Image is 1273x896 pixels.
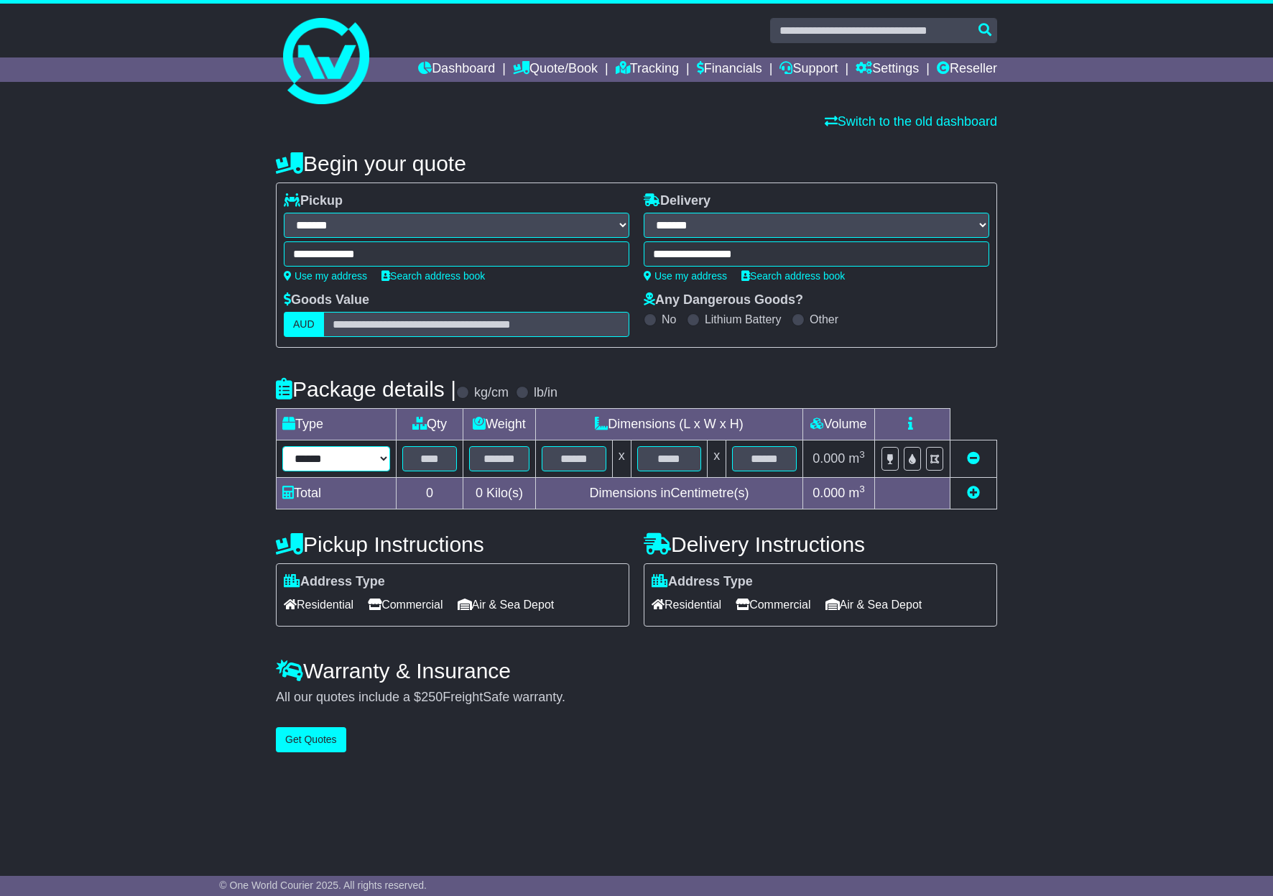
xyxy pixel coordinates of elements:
td: 0 [397,478,463,509]
td: Qty [397,409,463,440]
sup: 3 [859,484,865,494]
h4: Pickup Instructions [276,532,629,556]
span: © One World Courier 2025. All rights reserved. [219,879,427,891]
span: m [848,486,865,500]
td: Weight [463,409,536,440]
td: Kilo(s) [463,478,536,509]
a: Quote/Book [513,57,598,82]
div: All our quotes include a $ FreightSafe warranty. [276,690,997,706]
a: Settings [856,57,919,82]
label: Pickup [284,193,343,209]
label: No [662,313,676,326]
label: AUD [284,312,324,337]
a: Use my address [284,270,367,282]
span: 0 [476,486,483,500]
td: Dimensions in Centimetre(s) [535,478,802,509]
sup: 3 [859,449,865,460]
a: Search address book [741,270,845,282]
a: Reseller [937,57,997,82]
span: Commercial [368,594,443,616]
span: 0.000 [813,451,845,466]
a: Use my address [644,270,727,282]
td: x [708,440,726,478]
span: Air & Sea Depot [825,594,922,616]
label: lb/in [534,385,557,401]
td: Total [277,478,397,509]
span: m [848,451,865,466]
a: Search address book [381,270,485,282]
td: Dimensions (L x W x H) [535,409,802,440]
button: Get Quotes [276,727,346,752]
label: Lithium Battery [705,313,782,326]
h4: Package details | [276,377,456,401]
label: Address Type [284,574,385,590]
a: Switch to the old dashboard [825,114,997,129]
span: Commercial [736,594,810,616]
a: Tracking [616,57,679,82]
td: Type [277,409,397,440]
h4: Delivery Instructions [644,532,997,556]
h4: Warranty & Insurance [276,659,997,683]
label: Address Type [652,574,753,590]
label: Any Dangerous Goods? [644,292,803,308]
td: x [612,440,631,478]
a: Dashboard [418,57,495,82]
a: Remove this item [967,451,980,466]
a: Financials [697,57,762,82]
a: Add new item [967,486,980,500]
label: Other [810,313,838,326]
a: Support [779,57,838,82]
span: Air & Sea Depot [458,594,555,616]
h4: Begin your quote [276,152,997,175]
label: kg/cm [474,385,509,401]
label: Goods Value [284,292,369,308]
td: Volume [802,409,874,440]
span: Residential [652,594,721,616]
span: 0.000 [813,486,845,500]
span: 250 [421,690,443,704]
span: Residential [284,594,353,616]
label: Delivery [644,193,710,209]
